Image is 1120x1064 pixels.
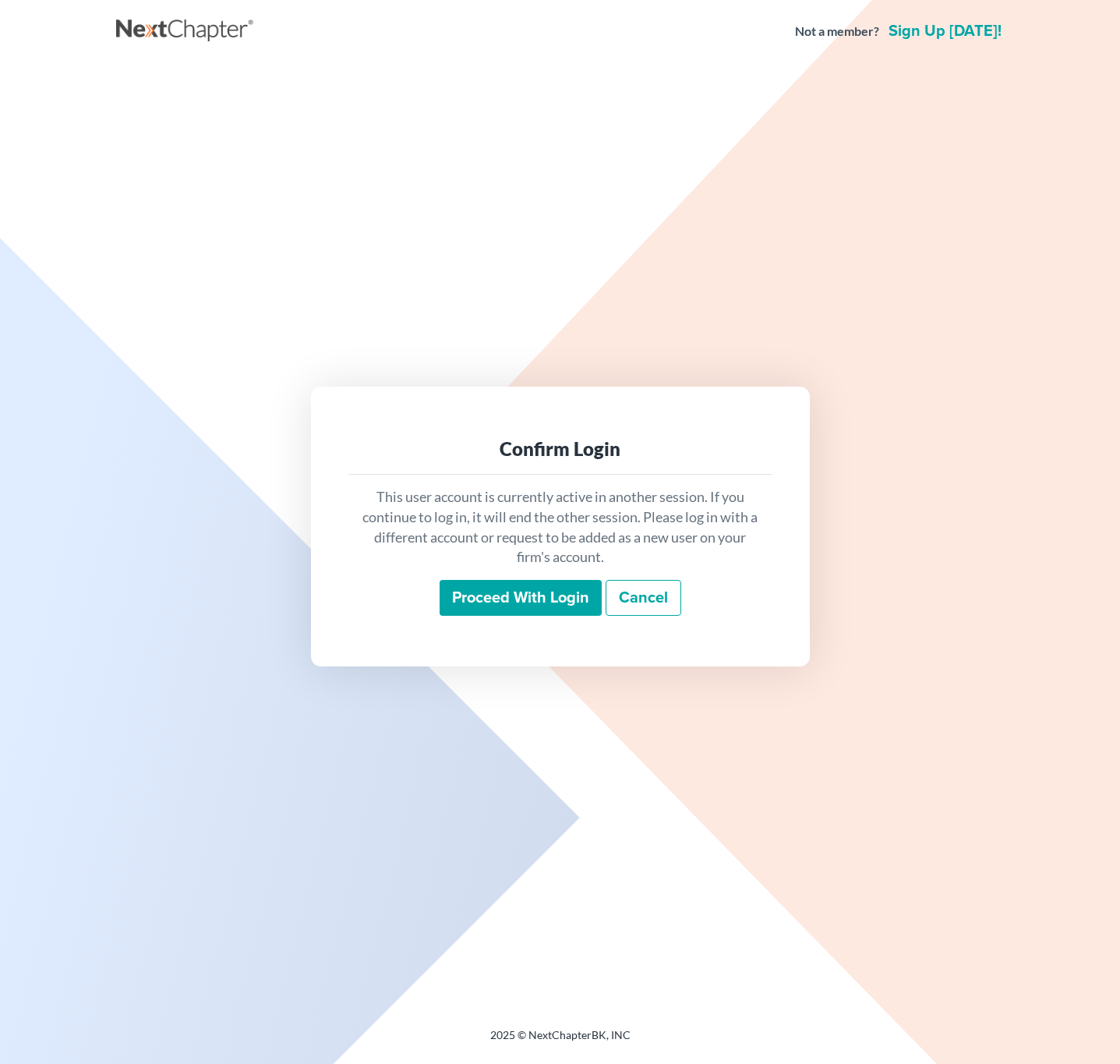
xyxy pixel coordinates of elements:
a: Cancel [606,580,681,616]
div: 2025 © NextChapterBK, INC [116,1027,1005,1055]
input: Proceed with login [440,580,602,616]
a: Sign up [DATE]! [885,23,1005,39]
p: This user account is currently active in another session. If you continue to log in, it will end ... [361,487,760,567]
div: Confirm Login [361,437,760,461]
strong: Not a member? [795,23,879,41]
